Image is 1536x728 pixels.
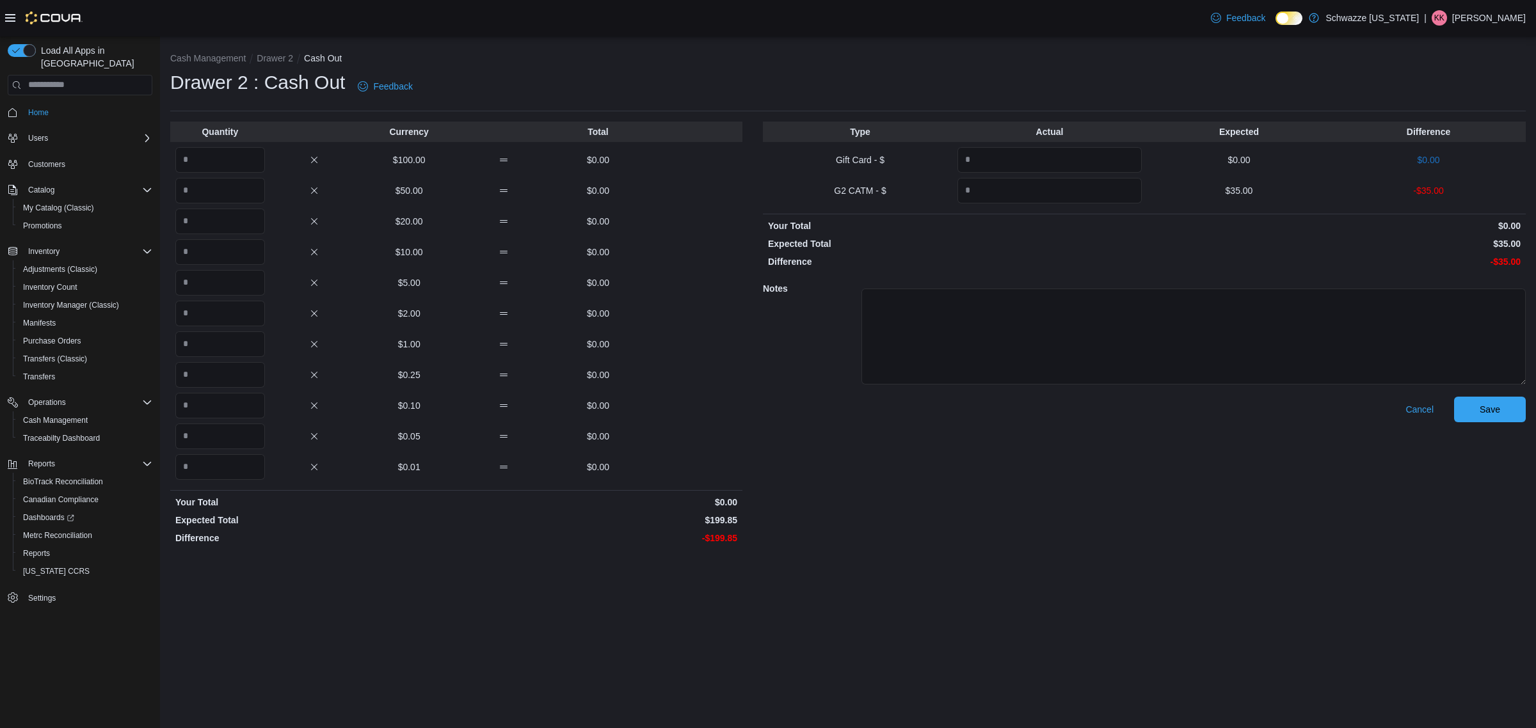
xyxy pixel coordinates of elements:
p: $0.00 [1147,219,1521,232]
span: [US_STATE] CCRS [23,566,90,576]
p: Actual [957,125,1142,138]
a: Dashboards [13,509,157,526]
p: Total [554,125,643,138]
span: Adjustments (Classic) [23,264,97,274]
p: -$35.00 [1336,184,1521,197]
span: Traceabilty Dashboard [18,431,152,446]
button: Catalog [3,181,157,199]
p: Quantity [175,125,265,138]
span: Purchase Orders [23,336,81,346]
span: Home [23,104,152,120]
span: Inventory Manager (Classic) [23,300,119,310]
p: $0.00 [554,184,643,197]
a: Cash Management [18,413,93,428]
p: Difference [768,255,1142,268]
p: $0.00 [554,461,643,473]
nav: Complex example [8,98,152,640]
a: Feedback [353,74,417,99]
span: Dashboards [18,510,152,525]
a: BioTrack Reconciliation [18,474,108,489]
p: $0.00 [554,368,643,381]
p: Expected Total [768,237,1142,250]
span: Inventory [28,246,60,257]
span: Promotions [18,218,152,233]
div: Kyle Krueger [1432,10,1447,26]
a: Home [23,105,54,120]
span: Washington CCRS [18,564,152,579]
input: Quantity [175,147,265,173]
img: Cova [26,12,83,24]
span: My Catalog (Classic) [23,203,94,213]
button: Inventory Count [13,278,157,296]
button: Cash Management [170,53,246,63]
span: Save [1480,403,1500,416]
p: $0.00 [554,338,643,351]
p: Currency [364,125,454,138]
span: BioTrack Reconciliation [18,474,152,489]
span: Operations [23,395,152,410]
span: Customers [23,156,152,172]
p: $50.00 [364,184,454,197]
p: $0.00 [554,215,643,228]
p: $35.00 [1147,237,1521,250]
span: Purchase Orders [18,333,152,349]
p: $0.00 [1147,154,1331,166]
a: Metrc Reconciliation [18,528,97,543]
button: Users [23,131,53,146]
button: My Catalog (Classic) [13,199,157,217]
button: Customers [3,155,157,173]
span: Cancel [1405,403,1434,416]
a: Transfers [18,369,60,384]
span: Transfers [23,372,55,382]
button: Inventory [23,244,65,259]
span: Users [28,133,48,143]
span: Cash Management [18,413,152,428]
span: Transfers [18,369,152,384]
p: | [1424,10,1427,26]
p: G2 CATM - $ [768,184,952,197]
span: Feedback [373,80,412,93]
a: Customers [23,157,70,172]
p: $0.01 [364,461,454,473]
input: Dark Mode [1276,12,1302,25]
nav: An example of EuiBreadcrumbs [170,52,1526,67]
a: Inventory Manager (Classic) [18,297,124,313]
p: $5.00 [364,276,454,289]
input: Quantity [175,423,265,449]
button: Inventory Manager (Classic) [13,296,157,314]
span: Operations [28,397,66,408]
input: Quantity [175,209,265,234]
p: $0.10 [364,399,454,412]
button: Save [1454,397,1526,422]
input: Quantity [957,178,1142,203]
button: Cash Out [304,53,342,63]
span: Traceabilty Dashboard [23,433,100,443]
p: $0.00 [554,399,643,412]
button: Cancel [1400,397,1439,422]
button: Purchase Orders [13,332,157,350]
a: Canadian Compliance [18,492,104,507]
p: $0.00 [554,276,643,289]
span: Settings [28,593,56,603]
button: Reports [3,455,157,473]
a: Traceabilty Dashboard [18,431,105,446]
button: [US_STATE] CCRS [13,562,157,580]
p: $20.00 [364,215,454,228]
a: Promotions [18,218,67,233]
button: Catalog [23,182,60,198]
p: $10.00 [364,246,454,258]
input: Quantity [175,331,265,357]
a: Transfers (Classic) [18,351,92,367]
span: Inventory Count [23,282,77,292]
p: $0.25 [364,368,454,381]
span: Reports [23,548,50,558]
span: Customers [28,159,65,170]
button: Reports [13,544,157,562]
a: Adjustments (Classic) [18,262,102,277]
span: Inventory [23,244,152,259]
span: Dashboards [23,512,74,523]
span: Adjustments (Classic) [18,262,152,277]
span: Catalog [23,182,152,198]
p: $35.00 [1147,184,1331,197]
span: Cash Management [23,415,88,425]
